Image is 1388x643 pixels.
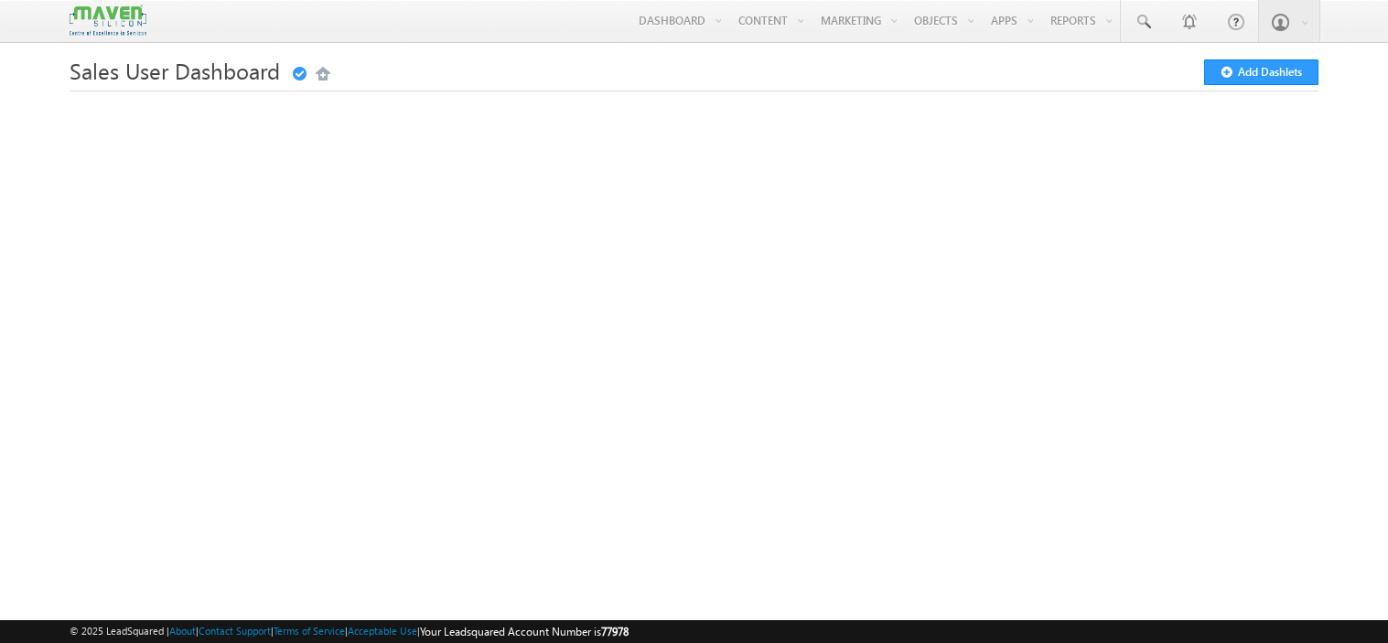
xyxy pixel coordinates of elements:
span: Sales User Dashboard [70,56,280,85]
span: Your Leadsquared Account Number is [420,625,629,638]
a: Acceptable Use [348,625,417,637]
a: Terms of Service [274,625,345,637]
a: About [169,625,196,637]
a: Contact Support [199,625,271,637]
span: 77978 [601,625,629,638]
span: © 2025 LeadSquared | | | | | [70,623,629,640]
img: Custom Logo [70,5,146,37]
button: Add Dashlets [1204,59,1318,85]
